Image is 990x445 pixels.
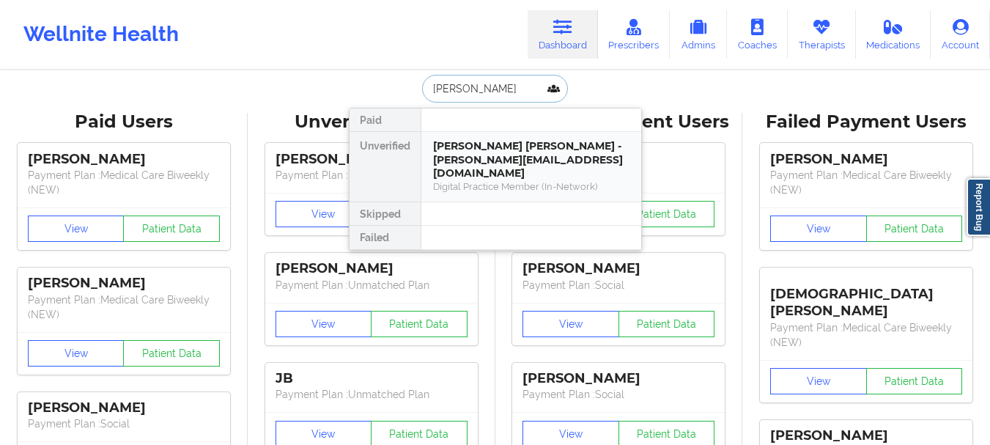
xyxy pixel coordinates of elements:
[931,10,990,59] a: Account
[522,311,619,337] button: View
[10,111,237,133] div: Paid Users
[866,216,963,242] button: Patient Data
[598,10,671,59] a: Prescribers
[350,132,421,202] div: Unverified
[276,168,468,183] p: Payment Plan : Unmatched Plan
[433,139,629,180] div: [PERSON_NAME] [PERSON_NAME] - [PERSON_NAME][EMAIL_ADDRESS][DOMAIN_NAME]
[770,275,962,320] div: [DEMOGRAPHIC_DATA][PERSON_NAME]
[123,216,220,242] button: Patient Data
[276,387,468,402] p: Payment Plan : Unmatched Plan
[770,168,962,197] p: Payment Plan : Medical Care Biweekly (NEW)
[28,400,220,416] div: [PERSON_NAME]
[856,10,931,59] a: Medications
[28,216,125,242] button: View
[770,216,867,242] button: View
[28,275,220,292] div: [PERSON_NAME]
[618,201,715,227] button: Patient Data
[276,260,468,277] div: [PERSON_NAME]
[522,260,714,277] div: [PERSON_NAME]
[28,168,220,197] p: Payment Plan : Medical Care Biweekly (NEW)
[866,368,963,394] button: Patient Data
[770,320,962,350] p: Payment Plan : Medical Care Biweekly (NEW)
[276,311,372,337] button: View
[28,151,220,168] div: [PERSON_NAME]
[276,278,468,293] p: Payment Plan : Unmatched Plan
[670,10,727,59] a: Admins
[28,416,220,431] p: Payment Plan : Social
[433,180,629,193] div: Digital Practice Member (In-Network)
[276,370,468,387] div: JB
[350,109,421,132] div: Paid
[770,151,962,168] div: [PERSON_NAME]
[28,293,220,322] p: Payment Plan : Medical Care Biweekly (NEW)
[522,370,714,387] div: [PERSON_NAME]
[276,151,468,168] div: [PERSON_NAME]
[770,368,867,394] button: View
[350,202,421,226] div: Skipped
[753,111,980,133] div: Failed Payment Users
[123,340,220,367] button: Patient Data
[371,311,468,337] button: Patient Data
[618,311,715,337] button: Patient Data
[528,10,598,59] a: Dashboard
[522,387,714,402] p: Payment Plan : Social
[788,10,856,59] a: Therapists
[727,10,788,59] a: Coaches
[258,111,485,133] div: Unverified Users
[967,178,990,236] a: Report Bug
[350,226,421,249] div: Failed
[28,340,125,367] button: View
[276,201,372,227] button: View
[522,278,714,293] p: Payment Plan : Social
